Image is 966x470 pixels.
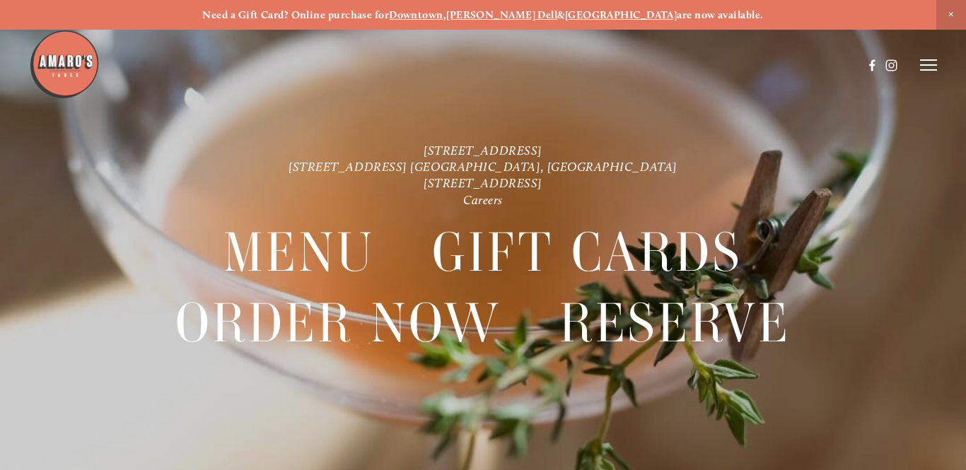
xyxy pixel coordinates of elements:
[677,8,763,21] strong: are now available.
[446,8,557,21] a: [PERSON_NAME] Dell
[557,8,564,21] strong: &
[559,288,791,358] span: Reserve
[463,192,503,207] a: Careers
[424,142,542,157] a: [STREET_ADDRESS]
[443,8,446,21] strong: ,
[223,218,374,288] span: Menu
[175,288,501,358] span: Order Now
[565,8,677,21] a: [GEOGRAPHIC_DATA]
[389,8,443,21] a: Downtown
[223,218,374,287] a: Menu
[559,288,791,358] a: Reserve
[432,218,742,288] span: Gift Cards
[29,29,100,100] img: Amaro's Table
[289,159,677,174] a: [STREET_ADDRESS] [GEOGRAPHIC_DATA], [GEOGRAPHIC_DATA]
[432,218,742,287] a: Gift Cards
[175,288,501,358] a: Order Now
[202,8,389,21] strong: Need a Gift Card? Online purchase for
[424,175,542,190] a: [STREET_ADDRESS]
